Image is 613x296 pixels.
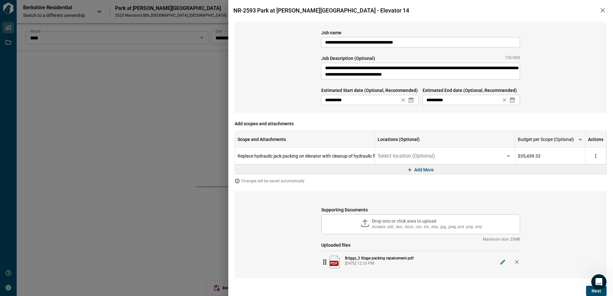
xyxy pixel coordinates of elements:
div: Locations (Optional) [375,131,515,148]
span: Add More [414,167,434,173]
button: Next [586,286,607,296]
div: Scope and Attachments [235,131,375,148]
div: Actions [588,131,603,148]
span: Job name [321,29,520,36]
span: $35,439.32 [518,153,541,159]
span: Job Description (Optional) [321,55,375,62]
span: Replace hydraulic jack packing on elevator with cleanup of hydraulic fluid in the pit [238,153,399,159]
span: [DATE] 12:33 PM [345,261,414,266]
span: Estimated Start date (Optional, Recommended) [321,87,419,94]
span: Briggs_3 Stage packing repalcement.pdf [345,256,414,261]
span: Add scopes and attachments [235,120,607,127]
span: Supporting Documents [321,207,520,213]
span: Maximum size: 25MB [321,237,520,242]
iframe: Intercom live chat [591,274,607,290]
span: Estimated End date (Optional, Recommended) [423,87,520,94]
div: Locations (Optional) [378,131,420,148]
span: Next [592,288,601,294]
button: Add More [405,165,436,175]
button: more [574,133,587,146]
button: more [591,151,600,161]
div: Actions [585,131,606,148]
span: Budget per Scope (Optional) [518,136,574,143]
span: Select location (Optional) [378,153,435,159]
span: Accepts .pdf, .doc, .docx, .csv, .xls, .xlsx, .jpg, .jpeg, and .png. only [372,224,482,229]
span: NR-2593 Park at [PERSON_NAME][GEOGRAPHIC_DATA] - Elevator 14 [232,7,409,14]
span: Uploaded files [321,242,520,248]
span: Drop into or click area to upload [372,218,436,224]
span: Changes will be saved automatically [241,178,305,184]
span: 155/400 [505,55,520,62]
img: pdf [330,256,340,268]
div: Scope and Attachments [238,131,286,148]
